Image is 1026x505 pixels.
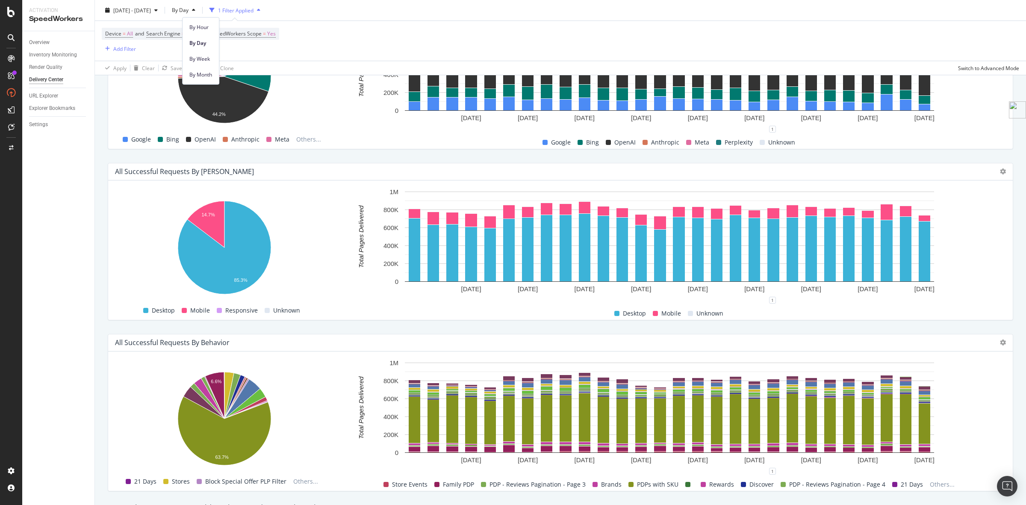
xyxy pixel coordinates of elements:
span: Bing [586,137,599,148]
text: Total Pages Delivered [357,34,365,97]
a: Overview [29,38,88,47]
div: Settings [29,120,48,129]
span: Anthropic [231,134,259,145]
span: Unknown [696,308,723,319]
span: Perplexity [725,137,753,148]
div: Save Changes [171,64,204,71]
div: Overview [29,38,50,47]
span: Responsive [225,305,258,316]
text: 600K [383,395,398,402]
div: Open Intercom Messenger [997,476,1017,496]
span: Brands [601,479,622,490]
span: OpenAI [614,137,636,148]
span: Mobile [190,305,210,316]
text: [DATE] [688,456,708,463]
a: Render Quality [29,63,88,72]
span: Unknown [768,137,795,148]
a: Explorer Bookmarks [29,104,88,113]
div: Clear [142,64,155,71]
text: 800K [383,206,398,213]
span: Anthropic [651,137,679,148]
span: Desktop [623,308,646,319]
span: Others... [293,134,324,145]
span: = [263,30,266,37]
span: By Day [168,6,189,14]
button: Add Filter [102,44,136,54]
text: [DATE] [461,285,481,292]
button: Switch to Advanced Mode [955,61,1019,75]
text: 1M [389,359,398,366]
text: [DATE] [858,285,878,292]
span: PDP - Reviews Pagination - Page 3 [489,479,586,490]
text: 0 [395,106,398,114]
button: Apply [102,61,127,75]
div: Switch to Advanced Mode [958,64,1019,71]
span: [DATE] - [DATE] [113,6,151,14]
span: Search Engine [146,30,180,37]
text: 800K [383,377,398,384]
text: Total Pages Delivered [357,376,365,439]
text: 200K [383,431,398,438]
text: 85.3% [234,278,248,283]
div: Apply [113,64,127,71]
span: = [182,30,185,37]
button: Clear [130,61,155,75]
div: All Successful Requests by Behavior [115,338,230,347]
text: [DATE] [858,456,878,463]
text: [DATE] [461,456,481,463]
text: [DATE] [631,114,651,121]
text: [DATE] [575,456,595,463]
text: [DATE] [518,456,538,463]
span: Rewards [709,479,734,490]
a: Settings [29,120,88,129]
text: 400K [383,413,398,420]
text: 200K [383,260,398,267]
text: 1M [389,188,398,195]
text: 600K [383,224,398,231]
span: Bing [166,134,179,145]
text: [DATE] [461,114,481,121]
span: Mobile [661,308,681,319]
div: 1 [769,297,776,304]
button: By Day [168,3,199,17]
text: [DATE] [801,285,821,292]
div: Activation [29,7,88,14]
span: Google [551,137,571,148]
text: [DATE] [801,456,821,463]
span: = [123,30,126,37]
text: 0 [395,449,398,456]
span: By Month [189,71,212,79]
div: Delivery Center [29,75,63,84]
svg: A chart. [115,26,333,129]
div: A chart. [339,16,1000,129]
span: By Day [189,39,212,47]
svg: A chart. [339,187,1000,300]
div: Render Quality [29,63,62,72]
a: Inventory Monitoring [29,50,88,59]
text: [DATE] [631,456,651,463]
button: 1 Filter Applied [206,3,264,17]
span: Others... [926,479,958,490]
div: Inventory Monitoring [29,50,77,59]
svg: A chart. [115,197,333,300]
text: Total Pages Delivered [357,205,365,268]
text: [DATE] [631,285,651,292]
text: 400K [383,242,398,249]
span: Meta [275,134,289,145]
div: Clone [220,64,234,71]
div: All Successful Requests by [PERSON_NAME] [115,167,254,176]
span: 21 Days [901,479,923,490]
button: [DATE] - [DATE] [102,3,161,17]
span: PDPs with SKU [637,479,678,490]
div: SpeedWorkers [29,14,88,24]
text: [DATE] [575,114,595,121]
text: [DATE] [744,285,764,292]
text: [DATE] [688,285,708,292]
text: [DATE] [858,114,878,121]
svg: A chart. [115,368,333,471]
div: 1 [769,126,776,133]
